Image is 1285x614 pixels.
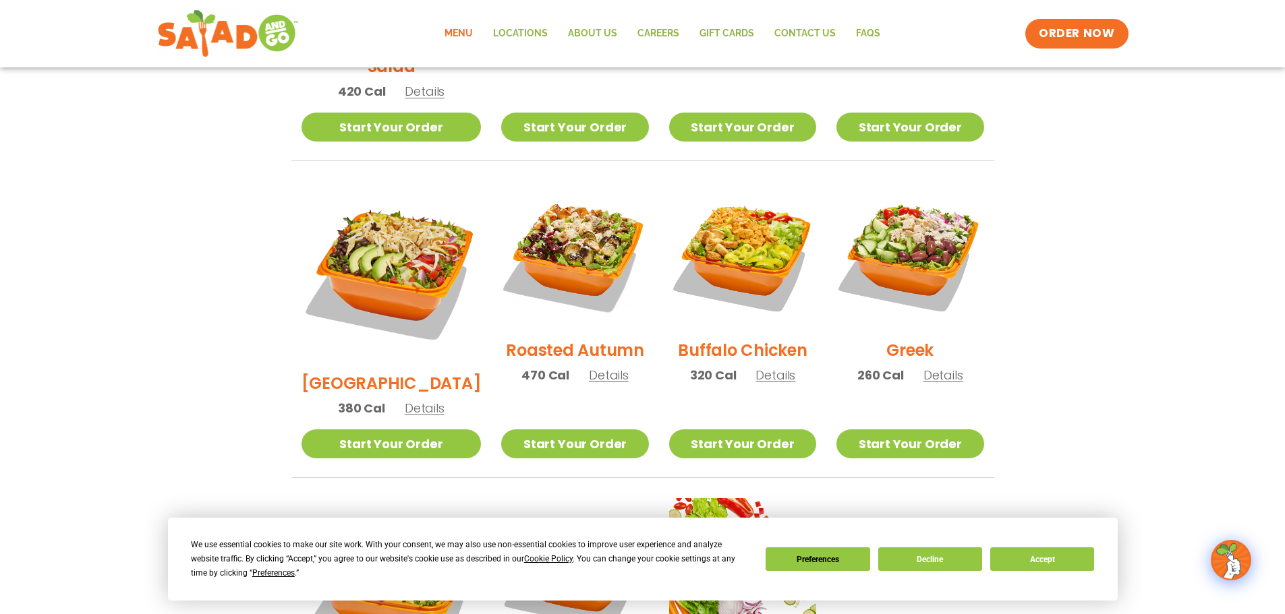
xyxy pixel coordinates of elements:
span: Details [755,367,795,383]
span: Cookie Policy [524,554,573,563]
span: 380 Cal [338,399,385,417]
a: Start Your Order [836,113,983,142]
h2: Buffalo Chicken [678,338,807,362]
img: wpChatIcon [1212,541,1250,579]
div: We use essential cookies to make our site work. With your consent, we may also use non-essential ... [191,538,749,580]
h2: [GEOGRAPHIC_DATA] [302,371,482,395]
img: Product photo for Buffalo Chicken Salad [669,181,816,328]
a: FAQs [846,18,890,49]
span: Details [405,400,445,417]
a: GIFT CARDS [689,18,764,49]
a: ORDER NOW [1025,19,1128,49]
span: 420 Cal [338,82,386,100]
img: new-SAG-logo-768×292 [157,7,299,61]
h2: Greek [886,338,934,362]
a: Start Your Order [302,429,482,458]
div: Cookie Consent Prompt [168,518,1118,601]
img: Product photo for Roasted Autumn Salad [501,181,648,328]
a: Contact Us [764,18,846,49]
a: Careers [627,18,689,49]
a: Start Your Order [836,429,983,458]
a: Start Your Order [669,429,816,458]
a: Start Your Order [302,113,482,142]
a: Start Your Order [669,113,816,142]
a: About Us [558,18,627,49]
a: Menu [434,18,483,49]
span: Preferences [252,568,295,578]
button: Decline [878,547,982,571]
nav: Menu [434,18,890,49]
span: 320 Cal [690,366,737,384]
span: Details [405,83,445,100]
span: Details [589,367,629,383]
span: 260 Cal [857,366,904,384]
h2: Roasted Autumn [506,338,644,362]
img: Product photo for BBQ Ranch Salad [302,181,482,361]
a: Start Your Order [501,113,648,142]
img: Product photo for Greek Salad [836,181,983,328]
button: Preferences [766,547,869,571]
button: Accept [990,547,1094,571]
span: Details [923,367,963,383]
a: Locations [483,18,558,49]
span: ORDER NOW [1039,26,1114,42]
span: 470 Cal [521,366,569,384]
a: Start Your Order [501,429,648,458]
